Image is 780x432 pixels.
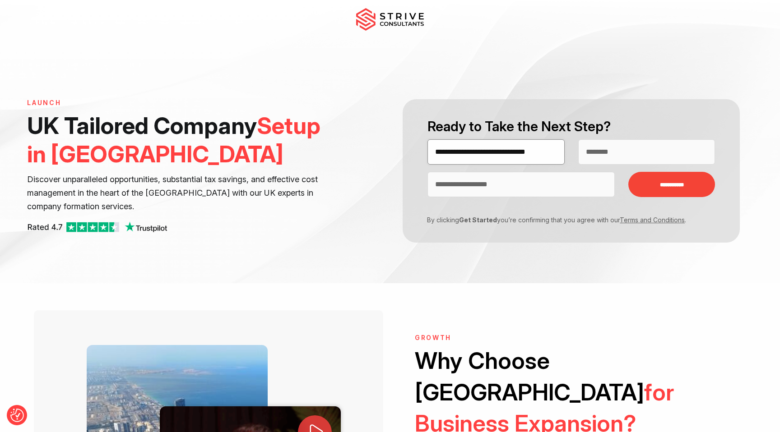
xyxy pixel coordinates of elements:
[415,334,728,342] h6: GROWTH
[10,409,24,422] button: Consent Preferences
[10,409,24,422] img: Revisit consent button
[27,111,339,168] h1: UK Tailored Company
[421,215,708,225] p: By clicking you’re confirming that you agree with our .
[390,99,753,243] form: Contact form
[27,173,339,213] p: Discover unparalleled opportunities, substantial tax savings, and effective cost management in th...
[356,8,424,31] img: main-logo.svg
[27,99,339,107] h6: LAUNCH
[427,117,715,136] h2: Ready to Take the Next Step?
[620,216,685,224] a: Terms and Conditions
[459,216,497,224] strong: Get Started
